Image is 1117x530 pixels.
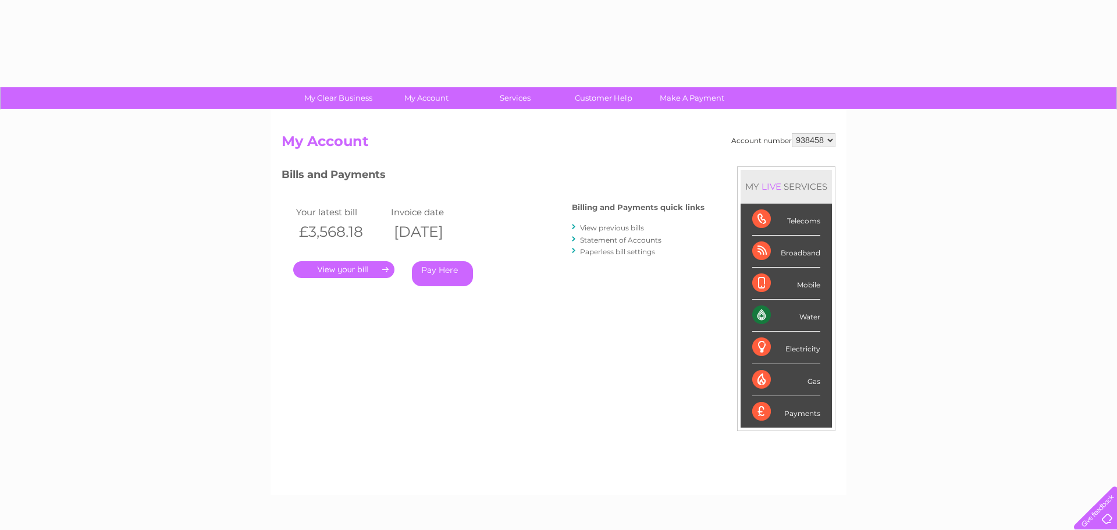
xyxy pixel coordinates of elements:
h4: Billing and Payments quick links [572,203,705,212]
div: Gas [752,364,820,396]
div: Broadband [752,236,820,268]
h3: Bills and Payments [282,166,705,187]
a: View previous bills [580,223,644,232]
div: Account number [731,133,835,147]
a: . [293,261,394,278]
div: Payments [752,396,820,428]
a: Paperless bill settings [580,247,655,256]
a: My Clear Business [290,87,386,109]
th: £3,568.18 [293,220,388,244]
div: MY SERVICES [741,170,832,203]
td: Invoice date [388,204,483,220]
a: Make A Payment [644,87,740,109]
a: Pay Here [412,261,473,286]
a: Services [467,87,563,109]
h2: My Account [282,133,835,155]
td: Your latest bill [293,204,388,220]
a: My Account [379,87,475,109]
div: Mobile [752,268,820,300]
a: Statement of Accounts [580,236,661,244]
div: LIVE [759,181,784,192]
div: Water [752,300,820,332]
div: Telecoms [752,204,820,236]
div: Electricity [752,332,820,364]
a: Customer Help [556,87,652,109]
th: [DATE] [388,220,483,244]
